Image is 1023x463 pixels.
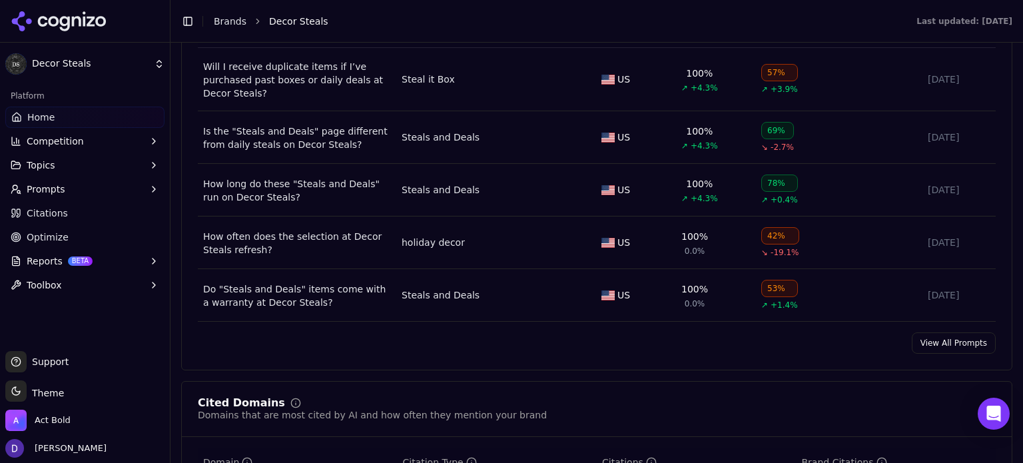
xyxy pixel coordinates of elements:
[27,159,55,172] span: Topics
[691,193,718,204] span: +4.3%
[978,398,1010,430] div: Open Intercom Messenger
[5,439,24,458] img: David White
[402,288,480,302] a: Steals and Deals
[5,410,27,431] img: Act Bold
[685,298,705,309] span: 0.0%
[402,73,455,86] a: Steal it Box
[617,73,630,86] span: US
[198,398,285,408] div: Cited Domains
[601,133,615,143] img: US flag
[771,300,798,310] span: +1.4%
[617,236,630,249] span: US
[601,75,615,85] img: US flag
[761,227,799,244] div: 42%
[928,73,990,86] div: [DATE]
[32,58,149,70] span: Decor Steals
[214,15,890,28] nav: breadcrumb
[617,288,630,302] span: US
[681,83,688,93] span: ↗
[27,207,68,220] span: Citations
[771,195,798,205] span: +0.4%
[402,183,480,197] a: Steals and Deals
[761,195,768,205] span: ↗
[761,300,768,310] span: ↗
[29,442,107,454] span: [PERSON_NAME]
[198,18,996,322] div: Data table
[761,84,768,95] span: ↗
[5,439,107,458] button: Open user button
[5,274,165,296] button: Toolbox
[928,236,990,249] div: [DATE]
[617,131,630,144] span: US
[203,282,391,309] a: Do "Steals and Deals" items come with a warranty at Decor Steals?
[681,230,708,243] div: 100%
[27,254,63,268] span: Reports
[269,15,328,28] span: Decor Steals
[916,16,1012,27] div: Last updated: [DATE]
[203,177,391,204] a: How long do these "Steals and Deals" run on Decor Steals?
[771,247,799,258] span: -19.1%
[5,250,165,272] button: ReportsBETA
[928,288,990,302] div: [DATE]
[5,410,71,431] button: Open organization switcher
[27,278,62,292] span: Toolbox
[761,175,798,192] div: 78%
[27,135,84,148] span: Competition
[5,179,165,200] button: Prompts
[761,122,794,139] div: 69%
[686,67,713,80] div: 100%
[761,247,768,258] span: ↘
[691,83,718,93] span: +4.3%
[27,111,55,124] span: Home
[761,142,768,153] span: ↘
[402,131,480,144] a: Steals and Deals
[681,193,688,204] span: ↗
[601,290,615,300] img: US flag
[27,231,69,244] span: Optimize
[402,236,465,249] a: holiday decor
[27,355,69,368] span: Support
[928,183,990,197] div: [DATE]
[5,85,165,107] div: Platform
[771,142,794,153] span: -2.7%
[214,16,246,27] a: Brands
[686,125,713,138] div: 100%
[198,408,547,422] div: Domains that are most cited by AI and how often they mention your brand
[35,414,71,426] span: Act Bold
[203,125,391,151] a: Is the "Steals and Deals" page different from daily steals on Decor Steals?
[203,230,391,256] a: How often does the selection at Decor Steals refresh?
[601,185,615,195] img: US flag
[203,60,391,100] a: Will I receive duplicate items if I’ve purchased past boxes or daily deals at Decor Steals?
[27,388,64,398] span: Theme
[5,131,165,152] button: Competition
[5,203,165,224] a: Citations
[617,183,630,197] span: US
[5,53,27,75] img: Decor Steals
[691,141,718,151] span: +4.3%
[601,238,615,248] img: US flag
[686,177,713,191] div: 100%
[5,155,165,176] button: Topics
[27,183,65,196] span: Prompts
[761,280,798,297] div: 53%
[912,332,996,354] a: View All Prompts
[928,131,990,144] div: [DATE]
[681,141,688,151] span: ↗
[761,64,798,81] div: 57%
[68,256,93,266] span: BETA
[5,107,165,128] a: Home
[771,84,798,95] span: +3.9%
[681,282,708,296] div: 100%
[5,227,165,248] a: Optimize
[685,246,705,256] span: 0.0%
